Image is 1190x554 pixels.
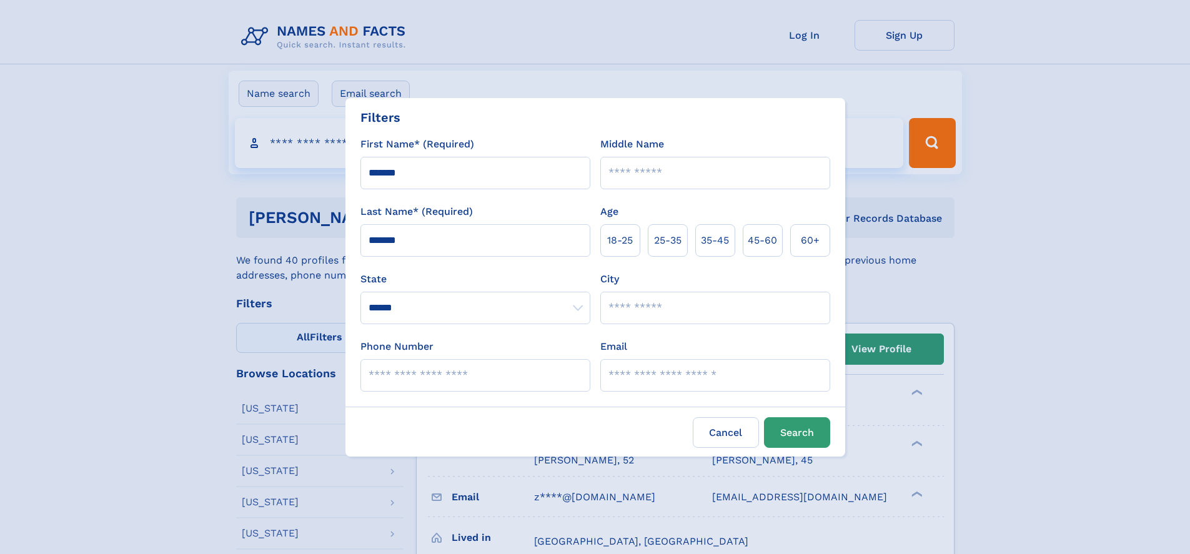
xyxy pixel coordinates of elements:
label: State [360,272,590,287]
label: Phone Number [360,339,434,354]
span: 35‑45 [701,233,729,248]
label: First Name* (Required) [360,137,474,152]
label: Middle Name [600,137,664,152]
span: 18‑25 [607,233,633,248]
button: Search [764,417,830,448]
div: Filters [360,108,400,127]
label: Email [600,339,627,354]
label: Last Name* (Required) [360,204,473,219]
label: Age [600,204,618,219]
span: 25‑35 [654,233,682,248]
span: 60+ [801,233,820,248]
label: City [600,272,619,287]
span: 45‑60 [748,233,777,248]
label: Cancel [693,417,759,448]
